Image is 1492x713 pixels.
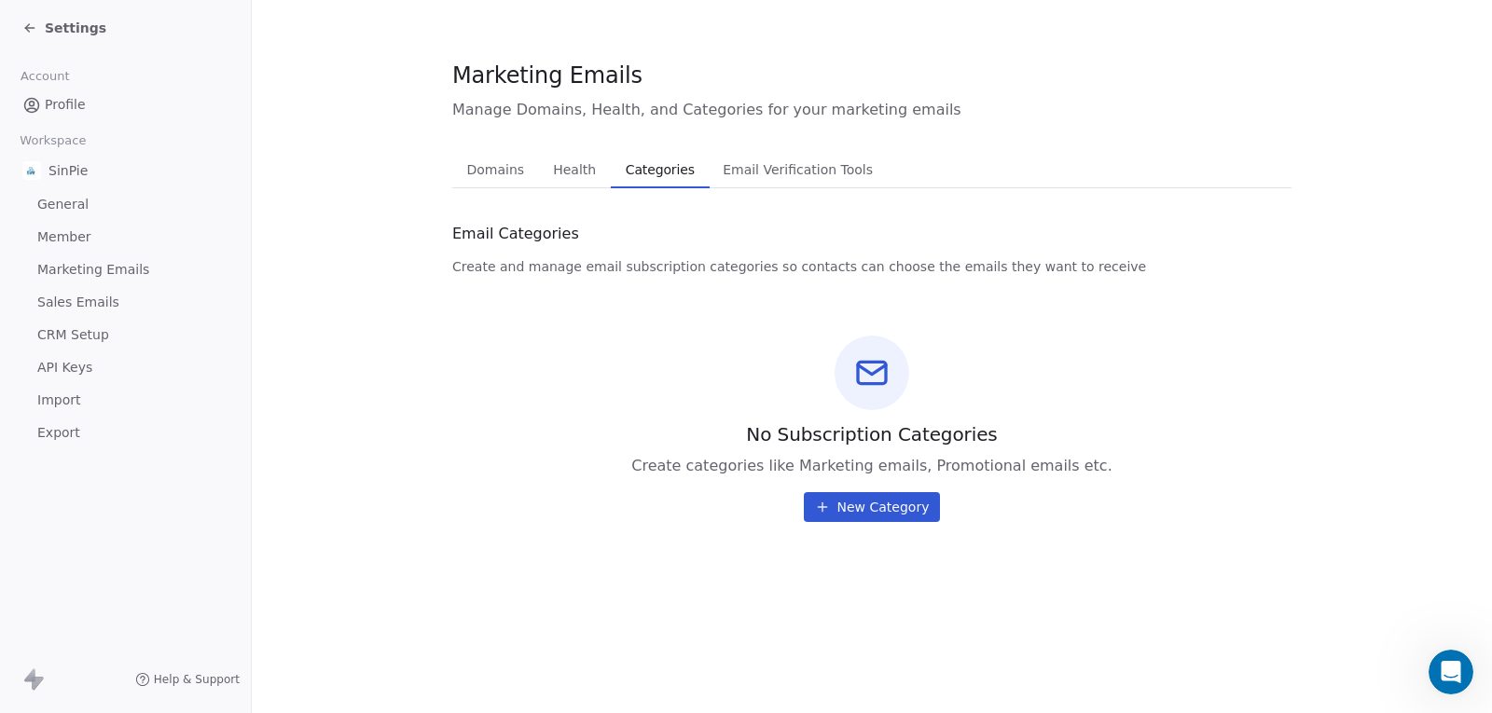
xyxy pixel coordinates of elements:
a: Settings [22,19,106,37]
a: API Keys [15,352,236,383]
span: Health [546,157,603,183]
a: Member [15,222,236,253]
div: You’ll get replies here and in your email:✉️[PERSON_NAME][EMAIL_ADDRESS][DOMAIN_NAME]Our usual re... [15,336,306,478]
span: Profile [45,95,86,115]
span: Export [37,423,80,443]
button: Send a message… [320,563,350,593]
div: Our usual reply time 🕒 [30,431,291,467]
button: go back [12,7,48,43]
span: Email Verification Tools [715,157,880,183]
b: [PERSON_NAME][EMAIL_ADDRESS][DOMAIN_NAME] [30,386,284,419]
a: Marketing Emails [15,254,236,285]
a: Export [15,418,236,448]
a: Sales Emails [15,287,236,318]
span: General [37,195,89,214]
a: Help & Support [135,672,240,687]
span: API Keys [37,358,92,377]
div: Five days and no propagated yet DNS? [75,107,358,322]
textarea: Message… [16,531,357,563]
img: Logo%20SinPie.jpg [22,161,41,180]
iframe: Intercom live chat [1429,650,1473,694]
span: Domains [460,157,532,183]
button: New Category [804,492,941,522]
span: SinPie [48,161,88,180]
a: Import [15,385,236,416]
div: Close [327,7,361,41]
span: Email Categories [452,223,579,245]
span: Marketing Emails [37,260,149,280]
span: Create categories like Marketing emails, Promotional emails etc. [631,455,1112,477]
span: No Subscription Categories [631,421,1112,447]
span: CRM Setup [37,325,109,345]
b: 1 day [46,449,86,464]
button: Emoji picker [29,570,44,585]
button: Gif picker [59,570,74,585]
img: Profile image for Fin [53,10,83,40]
span: Marketing Emails [452,62,642,89]
h1: Fin [90,9,113,23]
span: Help & Support [154,672,240,687]
div: You’ll get replies here and in your email: ✉️ [30,348,291,420]
span: Manage Domains, Health, and Categories for your marketing emails [452,99,1292,121]
span: Settings [45,19,106,37]
button: Upload attachment [89,570,104,585]
span: Member [37,227,91,247]
button: Home [292,7,327,43]
a: Profile [15,89,236,120]
div: Five days and no propagated yet DNS? [90,293,343,311]
span: Create and manage email subscription categories so contacts can choose the emails they want to re... [452,257,1146,276]
div: Fin • 1h ago [30,482,99,493]
div: Fin says… [15,336,358,519]
p: The team can also help [90,23,232,42]
a: General [15,189,236,220]
a: CRM Setup [15,320,236,350]
span: Import [37,391,80,410]
span: New Category [837,498,930,516]
button: Start recording [118,570,133,585]
span: Workspace [12,127,94,155]
span: Categories [618,157,702,183]
span: Sales Emails [37,293,119,312]
span: Account [12,62,77,90]
div: user says… [15,107,358,336]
